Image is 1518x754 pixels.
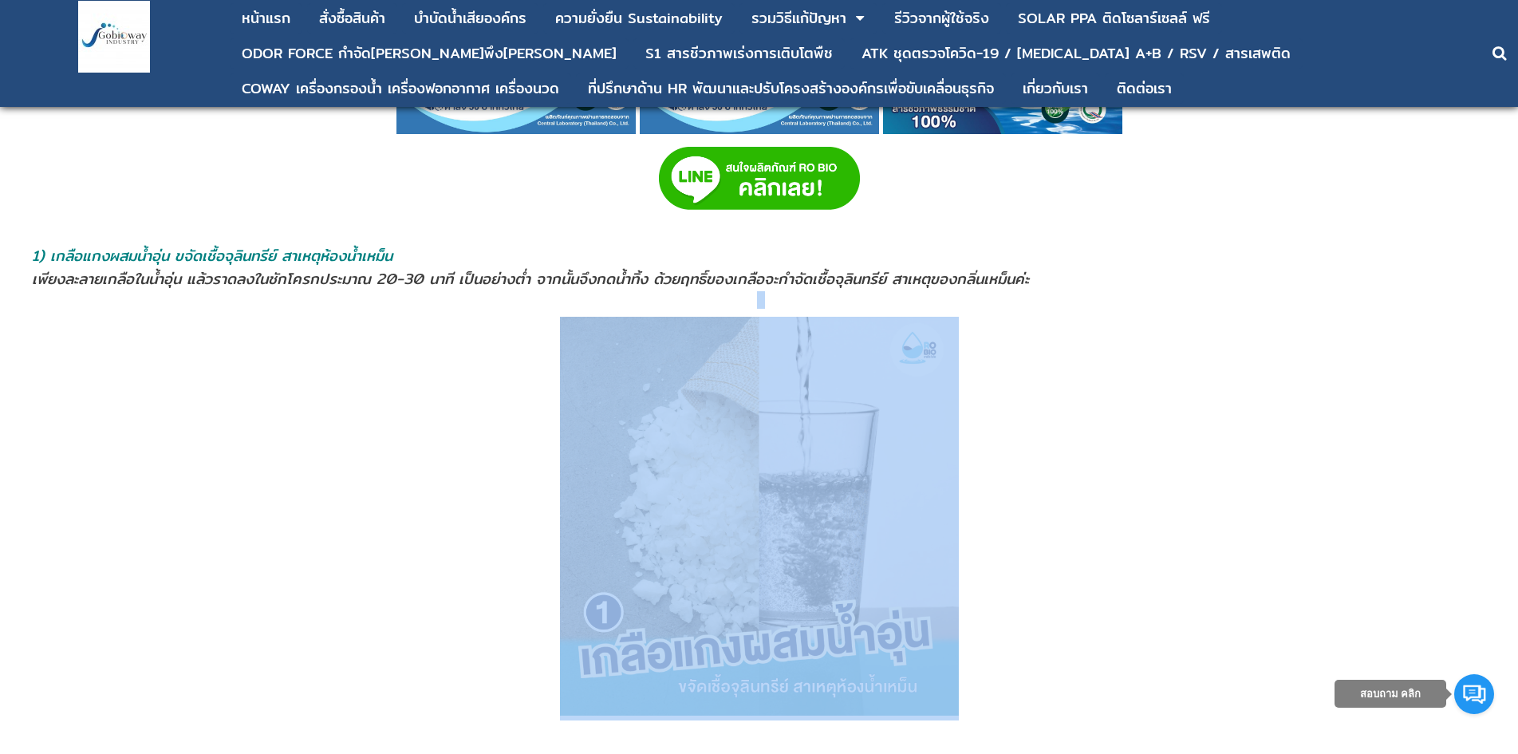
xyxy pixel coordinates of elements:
div: ติดต่อเรา [1117,81,1172,96]
a: ติดต่อเรา [1117,73,1172,104]
a: เกี่ยวกับเรา [1023,73,1088,104]
a: บําบัดน้ำเสียองค์กร [414,3,526,34]
div: รวมวิธีแก้ปัญหา [751,11,846,26]
div: ความยั่งยืน Sustainability [555,11,723,26]
div: เกี่ยวกับเรา [1023,81,1088,96]
div: SOLAR PPA ติดโซลาร์เซลล์ ฟรี [1018,11,1210,26]
div: COWAY เครื่องกรองน้ำ เครื่องฟอกอากาศ เครื่องนวด [242,81,559,96]
a: รีวิวจากผู้ใช้จริง [894,3,989,34]
div: หน้าแรก [242,11,290,26]
div: ที่ปรึกษาด้าน HR พัฒนาและปรับโครงสร้างองค์กรเพื่อขับเคลื่อนธุรกิจ [588,81,994,96]
a: S1 สารชีวภาพเร่งการเติบโตพืช [645,38,833,69]
span: สอบถาม คลิก [1360,688,1421,700]
div: สั่งซื้อสินค้า [319,11,385,26]
div: รีวิวจากผู้ใช้จริง [894,11,989,26]
a: ATK ชุดตรวจโควิด-19 / [MEDICAL_DATA] A+B / RSV / สารเสพติด [862,38,1291,69]
span: 1) เกลือแกงผสมนํ้าอุ่น ขจัดเชื้อจุลินทรีย์ สาเหตุห้องน้ำเหม็น [32,244,392,267]
a: ความยั่งยืน Sustainability [555,3,723,34]
a: รวมวิธีแก้ปัญหา [751,3,846,34]
span: เพียงละลายเกลือในน้ำอุ่น แล้วราดลงในชักโครกประมาณ 20-30 นาที เป็นอย่างตํ่า จากนั้นจึงกดนํ้าทิ้ง ด... [32,267,1029,290]
div: S1 สารชีวภาพเร่งการเติบโตพืช [645,46,833,61]
div: ATK ชุดตรวจโควิด-19 / [MEDICAL_DATA] A+B / RSV / สารเสพติด [862,46,1291,61]
a: ที่ปรึกษาด้าน HR พัฒนาและปรับโครงสร้างองค์กรเพื่อขับเคลื่อนธุรกิจ [588,73,994,104]
a: หน้าแรก [242,3,290,34]
a: สั่งซื้อสินค้า [319,3,385,34]
div: บําบัดน้ำเสียองค์กร [414,11,526,26]
img: large-1644130236041.jpg [78,1,150,73]
a: SOLAR PPA ติดโซลาร์เซลล์ ฟรี [1018,3,1210,34]
a: COWAY เครื่องกรองน้ำ เครื่องฟอกอากาศ เครื่องนวด [242,73,559,104]
div: ODOR FORCE กำจัด[PERSON_NAME]พึง[PERSON_NAME] [242,46,617,61]
a: ODOR FORCE กำจัด[PERSON_NAME]พึง[PERSON_NAME] [242,38,617,69]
